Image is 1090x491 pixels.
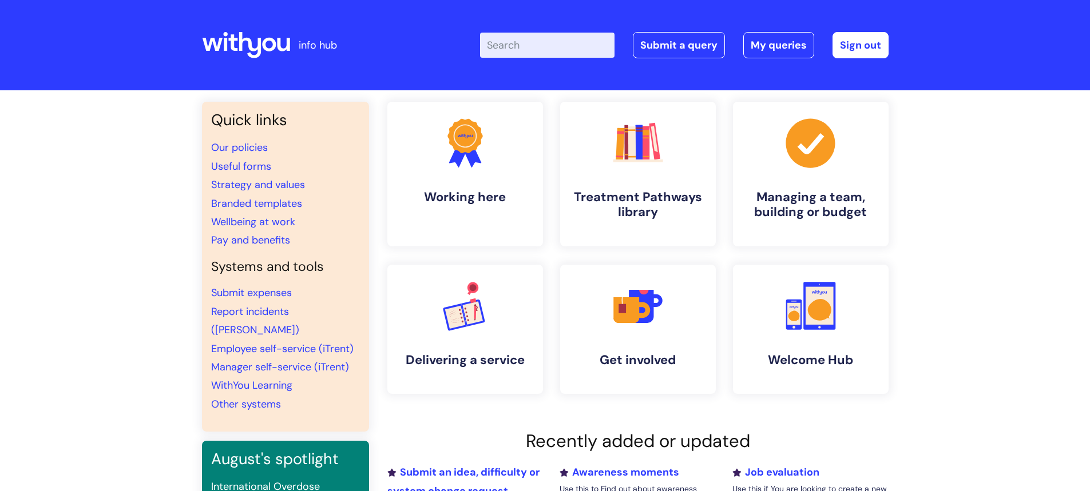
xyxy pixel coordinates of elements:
[211,360,349,374] a: Manager self-service (iTrent)
[732,465,819,479] a: Job evaluation
[569,353,707,368] h4: Get involved
[387,102,543,246] a: Working here
[211,111,360,129] h3: Quick links
[742,353,879,368] h4: Welcome Hub
[387,430,889,452] h2: Recently added or updated
[480,32,889,58] div: | -
[633,32,725,58] a: Submit a query
[742,190,879,220] h4: Managing a team, building or budget
[211,305,299,337] a: Report incidents ([PERSON_NAME])
[560,465,679,479] a: Awareness moments
[397,190,534,205] h4: Working here
[211,178,305,191] a: Strategy and values
[299,36,337,54] p: info hub
[733,265,889,394] a: Welcome Hub
[480,33,615,58] input: Search
[211,197,302,210] a: Branded templates
[211,286,292,300] a: Submit expenses
[211,159,271,173] a: Useful forms
[569,190,707,220] h4: Treatment Pathways library
[211,141,268,154] a: Our policies
[211,259,360,275] h4: Systems and tools
[743,32,814,58] a: My queries
[211,450,360,468] h3: August's spotlight
[733,102,889,246] a: Managing a team, building or budget
[211,378,292,392] a: WithYou Learning
[560,265,716,394] a: Get involved
[211,342,354,356] a: Employee self-service (iTrent)
[211,397,281,411] a: Other systems
[397,353,534,368] h4: Delivering a service
[211,233,290,247] a: Pay and benefits
[560,102,716,246] a: Treatment Pathways library
[833,32,889,58] a: Sign out
[387,265,543,394] a: Delivering a service
[211,215,295,229] a: Wellbeing at work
